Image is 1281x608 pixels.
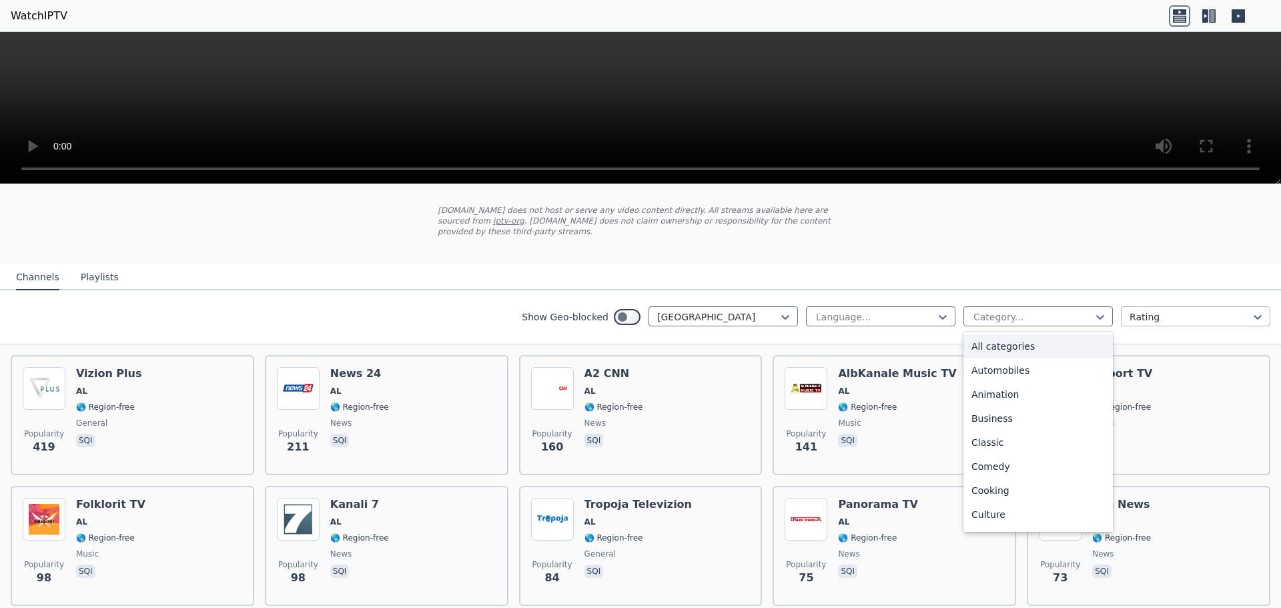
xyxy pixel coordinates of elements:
span: AL [76,386,87,396]
span: 419 [33,439,55,455]
a: iptv-org [493,216,524,226]
h6: Kanali 7 [330,498,389,511]
span: AL [584,517,596,527]
p: sqi [330,565,350,578]
span: 🌎 Region-free [838,402,897,412]
h6: Vizion Plus [76,367,141,380]
span: 🌎 Region-free [584,533,643,543]
img: A2 CNN [531,367,574,410]
span: 🌎 Region-free [584,402,643,412]
div: Automobiles [963,358,1113,382]
span: general [584,549,616,559]
span: 141 [795,439,817,455]
span: AL [330,517,342,527]
button: Channels [16,265,59,290]
span: Popularity [24,428,64,439]
h6: Tropoja Televizion [584,498,692,511]
span: news [1092,549,1114,559]
span: AL [584,386,596,396]
h6: News 24 [330,367,389,380]
span: news [330,418,352,428]
p: sqi [330,434,350,447]
span: 73 [1053,570,1067,586]
div: All categories [963,334,1113,358]
span: 🌎 Region-free [76,533,135,543]
span: AL [76,517,87,527]
span: news [838,549,859,559]
span: 🌎 Region-free [838,533,897,543]
p: sqi [838,565,857,578]
span: 🌎 Region-free [1092,533,1151,543]
span: 98 [291,570,306,586]
span: 160 [541,439,563,455]
span: 211 [287,439,309,455]
p: sqi [584,434,604,447]
span: Popularity [532,428,572,439]
span: 🌎 Region-free [76,402,135,412]
span: news [584,418,606,428]
h6: Ora News [1092,498,1151,511]
span: 🌎 Region-free [330,533,389,543]
span: AL [838,386,849,396]
div: Classic [963,430,1113,454]
span: 98 [37,570,51,586]
img: News 24 [277,367,320,410]
span: 🌎 Region-free [330,402,389,412]
p: [DOMAIN_NAME] does not host or serve any video content directly. All streams available here are s... [438,205,843,237]
p: sqi [584,565,604,578]
span: AL [330,386,342,396]
img: Vizion Plus [23,367,65,410]
span: news [330,549,352,559]
span: Popularity [532,559,572,570]
span: general [76,418,107,428]
div: Business [963,406,1113,430]
span: Popularity [278,428,318,439]
span: 🌎 Region-free [1092,402,1151,412]
img: Kanali 7 [277,498,320,541]
span: AL [838,517,849,527]
span: music [76,549,99,559]
div: Documentary [963,527,1113,551]
p: sqi [76,565,95,578]
img: AlbKanale Music TV [785,367,827,410]
div: Culture [963,503,1113,527]
img: Panorama TV [785,498,827,541]
span: music [838,418,861,428]
h6: Panorama TV [838,498,918,511]
span: Popularity [786,428,826,439]
img: Tropoja Televizion [531,498,574,541]
span: Popularity [786,559,826,570]
span: Popularity [278,559,318,570]
span: 84 [544,570,559,586]
p: sqi [1092,565,1112,578]
h6: Folklorit TV [76,498,145,511]
button: Playlists [81,265,119,290]
h6: Report TV [1092,367,1152,380]
div: Comedy [963,454,1113,479]
h6: A2 CNN [584,367,643,380]
div: Cooking [963,479,1113,503]
p: sqi [838,434,857,447]
h6: AlbKanale Music TV [838,367,956,380]
div: Animation [963,382,1113,406]
label: Show Geo-blocked [522,310,608,324]
span: Popularity [1040,559,1080,570]
img: Folklorit TV [23,498,65,541]
a: WatchIPTV [11,8,67,24]
span: Popularity [24,559,64,570]
span: 75 [799,570,813,586]
p: sqi [76,434,95,447]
